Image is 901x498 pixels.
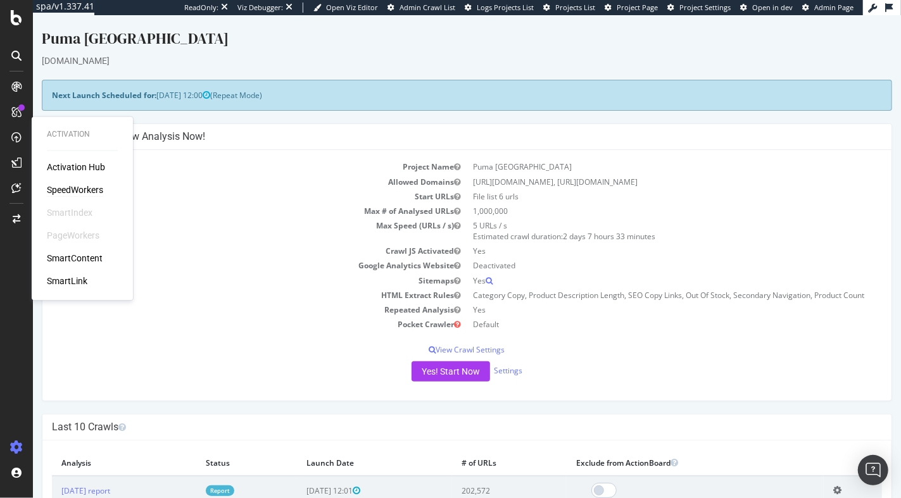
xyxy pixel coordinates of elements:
[47,275,87,288] a: SmartLink
[752,3,793,12] span: Open in dev
[434,228,850,243] td: Yes
[543,3,595,13] a: Projects List
[667,3,731,13] a: Project Settings
[19,159,434,174] td: Allowed Domains
[19,406,849,418] h4: Last 10 Crawls
[274,470,327,481] span: [DATE] 12:01
[802,3,854,13] a: Admin Page
[19,243,434,258] td: Google Analytics Website
[47,207,92,220] div: SmartIndex
[19,435,163,461] th: Analysis
[531,216,623,227] span: 2 days 7 hours 33 minutes
[555,3,595,12] span: Projects List
[19,228,434,243] td: Crawl JS Activated
[434,144,850,159] td: Puma [GEOGRAPHIC_DATA]
[461,350,489,361] a: Settings
[19,203,434,228] td: Max Speed (URLs / s)
[679,3,731,12] span: Project Settings
[173,470,201,481] a: Report
[47,230,99,242] div: PageWorkers
[434,174,850,189] td: File list 6 urls
[814,3,854,12] span: Admin Page
[465,3,534,13] a: Logs Projects List
[617,3,658,12] span: Project Page
[47,252,103,265] a: SmartContent
[379,346,457,366] button: Yes! Start Now
[434,273,850,287] td: Category Copy, Product Description Length, SEO Copy Links, Out Of Stock, Secondary Navigation, Pr...
[9,65,859,96] div: (Repeat Mode)
[434,243,850,258] td: Deactivated
[19,75,123,85] strong: Next Launch Scheduled for:
[19,287,434,302] td: Repeated Analysis
[19,115,849,128] h4: Configure your New Analysis Now!
[313,3,378,13] a: Open Viz Editor
[434,159,850,174] td: [URL][DOMAIN_NAME], [URL][DOMAIN_NAME]
[123,75,177,85] span: [DATE] 12:00
[47,129,118,140] div: Activation
[184,3,218,13] div: ReadOnly:
[387,3,455,13] a: Admin Crawl List
[28,470,77,481] a: [DATE] report
[9,39,859,52] div: [DOMAIN_NAME]
[740,3,793,13] a: Open in dev
[19,258,434,273] td: Sitemaps
[605,3,658,13] a: Project Page
[264,435,419,461] th: Launch Date
[434,203,850,228] td: 5 URLs / s Estimated crawl duration:
[434,302,850,316] td: Default
[419,435,534,461] th: # of URLs
[237,3,283,13] div: Viz Debugger:
[47,161,105,174] a: Activation Hub
[419,461,534,490] td: 202,572
[9,13,859,39] div: Puma [GEOGRAPHIC_DATA]
[534,435,791,461] th: Exclude from ActionBoard
[434,189,850,203] td: 1,000,000
[19,273,434,287] td: HTML Extract Rules
[434,287,850,302] td: Yes
[858,455,888,485] div: Open Intercom Messenger
[434,258,850,273] td: Yes
[477,3,534,12] span: Logs Projects List
[163,435,265,461] th: Status
[19,329,849,340] p: View Crawl Settings
[47,184,103,197] a: SpeedWorkers
[326,3,378,12] span: Open Viz Editor
[19,144,434,159] td: Project Name
[19,302,434,316] td: Pocket Crawler
[400,3,455,12] span: Admin Crawl List
[19,189,434,203] td: Max # of Analysed URLs
[19,174,434,189] td: Start URLs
